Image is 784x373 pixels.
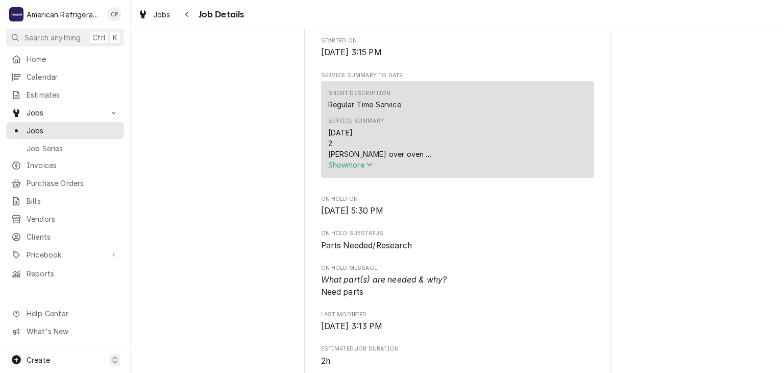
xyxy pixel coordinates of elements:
[6,305,124,322] a: Go to Help Center
[134,6,175,23] a: Jobs
[321,206,383,216] span: [DATE] 5:30 PM
[321,320,594,333] span: Last Modified
[27,178,119,189] span: Purchase Orders
[27,107,104,118] span: Jobs
[27,308,118,319] span: Help Center
[179,6,195,22] button: Navigate back
[27,356,50,364] span: Create
[153,9,170,20] span: Jobs
[321,229,594,238] span: On Hold SubStatus
[92,32,106,43] span: Ctrl
[321,356,330,366] span: 2h
[328,127,587,159] div: [DATE] 2 [PERSON_NAME] over oven Belt no good Motor is no good bearing are bad Pulley is bad Need...
[27,125,119,136] span: Jobs
[6,246,124,263] a: Go to Pricebook
[321,264,594,298] div: On Hold Message
[27,231,119,242] span: Clients
[27,249,104,260] span: Pricebook
[107,7,121,21] div: Cordel Pyle's Avatar
[328,89,391,98] div: Short Description
[6,193,124,209] a: Bills
[321,345,594,367] div: Estimated Job Duration
[328,160,373,169] span: Show more
[27,326,118,337] span: What's New
[328,159,587,170] button: Showmore
[6,323,124,340] a: Go to What's New
[321,37,594,59] div: Started On
[9,7,23,21] div: A
[27,143,119,154] span: Job Series
[27,72,119,82] span: Calendar
[321,46,594,59] span: Started On
[27,89,119,100] span: Estimates
[321,37,594,45] span: Started On
[9,7,23,21] div: American Refrigeration LLC's Avatar
[6,211,124,227] a: Vendors
[321,311,594,333] div: Last Modified
[321,72,594,80] span: Service Summary To Date
[321,311,594,319] span: Last Modified
[321,229,594,251] div: On Hold SubStatus
[321,321,382,331] span: [DATE] 3:13 PM
[6,86,124,103] a: Estimates
[27,9,102,20] div: American Refrigeration LLC
[321,241,412,250] span: Parts Needed/Research
[6,265,124,282] a: Reports
[6,29,124,46] button: Search anythingCtrlK
[321,72,594,183] div: Service Summary To Date
[6,104,124,121] a: Go to Jobs
[6,140,124,157] a: Job Series
[6,51,124,67] a: Home
[321,355,594,367] span: Estimated Job Duration
[24,32,81,43] span: Search anything
[6,175,124,192] a: Purchase Orders
[113,32,117,43] span: K
[27,54,119,64] span: Home
[321,274,594,298] span: On Hold Message
[6,157,124,174] a: Invoices
[321,205,594,217] span: On Hold On
[6,68,124,85] a: Calendar
[27,214,119,224] span: Vendors
[321,81,594,182] div: Service Summary
[328,117,384,125] div: Service Summary
[112,355,117,365] span: C
[321,275,447,297] span: Need parts
[195,8,244,21] span: Job Details
[27,268,119,279] span: Reports
[27,160,119,171] span: Invoices
[27,196,119,206] span: Bills
[328,99,401,110] div: Regular Time Service
[321,48,382,57] span: [DATE] 3:15 PM
[107,7,121,21] div: CP
[6,228,124,245] a: Clients
[321,195,594,203] span: On Hold On
[321,275,447,285] i: What part(s) are needed & why?
[321,345,594,353] span: Estimated Job Duration
[321,264,594,272] span: On Hold Message
[321,240,594,252] span: On Hold SubStatus
[6,122,124,139] a: Jobs
[321,195,594,217] div: On Hold On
